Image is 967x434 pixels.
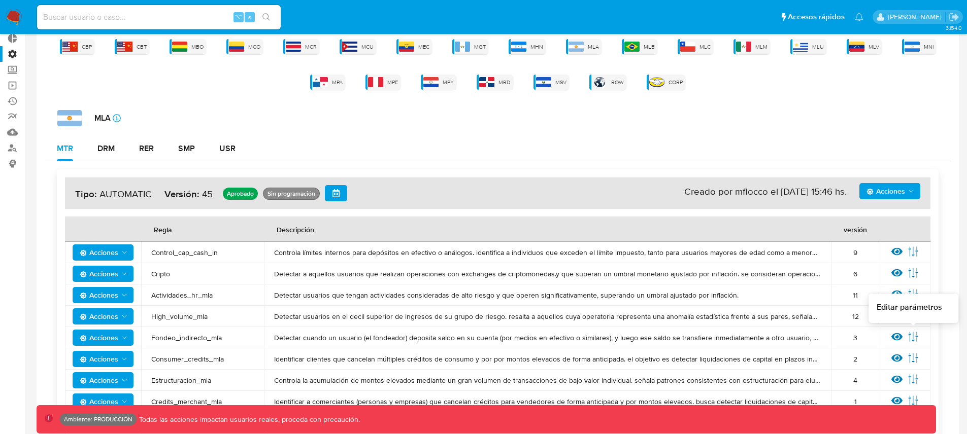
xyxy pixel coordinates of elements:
[888,12,945,22] p: pio.zecchi@mercadolibre.com
[137,415,360,424] p: Todas las acciones impactan usuarios reales, proceda con precaución.
[855,13,863,21] a: Notificaciones
[256,10,277,24] button: search-icon
[235,12,242,22] span: ⌥
[946,24,962,32] span: 3.154.0
[64,417,132,421] p: Ambiente: PRODUCCIÓN
[248,12,251,22] span: s
[788,12,845,22] span: Accesos rápidos
[37,11,281,24] input: Buscar usuario o caso...
[949,12,959,22] a: Salir
[877,302,942,313] span: Editar parámetros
